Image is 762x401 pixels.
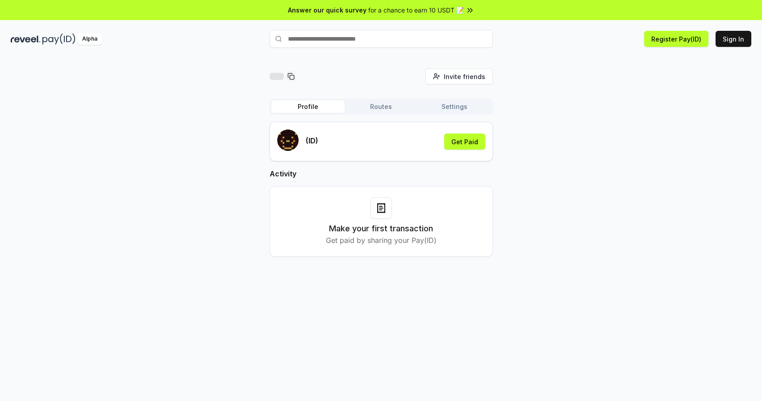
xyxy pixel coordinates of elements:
img: reveel_dark [11,33,41,45]
button: Settings [418,100,491,113]
p: Get paid by sharing your Pay(ID) [326,235,437,246]
span: for a chance to earn 10 USDT 📝 [368,5,464,15]
button: Routes [345,100,418,113]
button: Invite friends [425,68,493,84]
span: Answer our quick survey [288,5,366,15]
div: Alpha [77,33,102,45]
span: Invite friends [444,72,485,81]
img: pay_id [42,33,75,45]
button: Get Paid [444,134,485,150]
p: (ID) [306,135,318,146]
button: Register Pay(ID) [644,31,708,47]
button: Profile [271,100,345,113]
h2: Activity [270,168,493,179]
h3: Make your first transaction [329,222,433,235]
button: Sign In [716,31,751,47]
